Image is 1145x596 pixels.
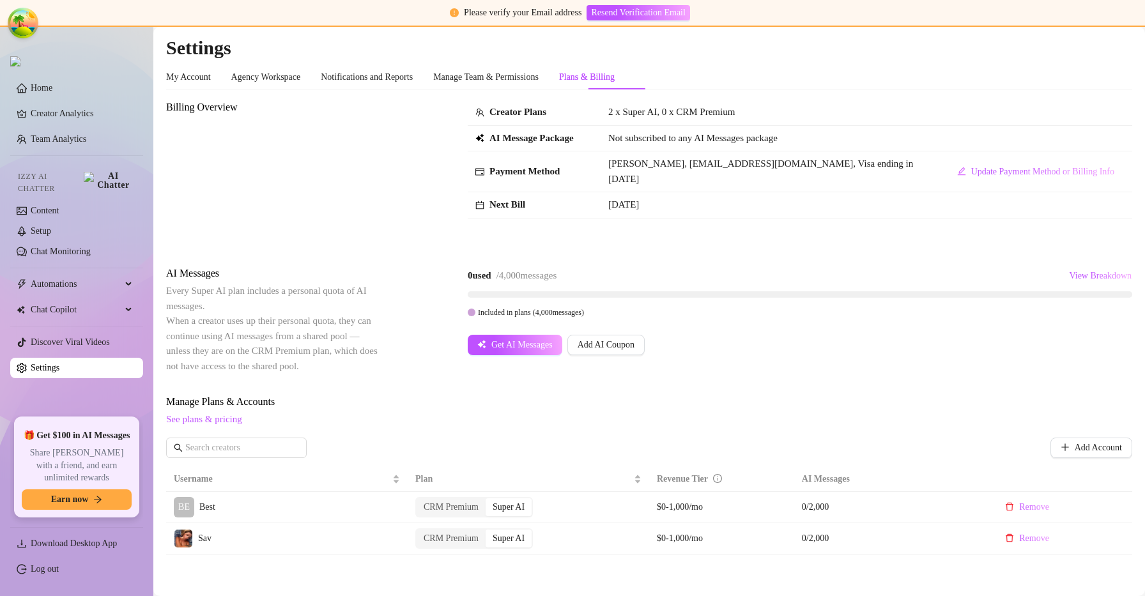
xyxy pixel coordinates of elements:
span: Update Payment Method or Billing Info [971,167,1114,177]
span: Remove [1019,533,1049,544]
a: Discover Viral Videos [31,337,110,347]
span: exclamation-circle [450,8,459,17]
div: Super AI [486,530,532,547]
img: AI Chatter [84,172,133,190]
span: Automations [31,274,121,294]
a: Log out [31,564,59,574]
span: Izzy AI Chatter [18,171,79,195]
td: $0-1,000/mo [649,523,794,554]
a: Chat Monitoring [31,247,91,256]
span: 0 / 2,000 [802,500,980,514]
span: 2 x Super AI, 0 x CRM Premium [608,107,735,117]
div: segmented control [415,497,533,517]
span: Add AI Coupon [578,340,634,350]
span: Download Desktop App [31,539,117,548]
span: Manage Plans & Accounts [166,394,1132,409]
div: CRM Premium [417,498,486,516]
span: 0 / 2,000 [802,531,980,546]
span: plus [1061,443,1070,452]
button: Resend Verification Email [587,5,689,20]
th: AI Messages [794,467,987,492]
span: Sav [198,533,211,543]
span: calendar [475,201,484,210]
span: BE [178,500,190,514]
div: Agency Workspace [231,70,301,84]
span: Included in plans ( 4,000 messages) [478,308,584,317]
span: Username [174,472,390,486]
img: logo.svg [10,56,20,66]
strong: 0 used [468,270,491,280]
div: Manage Team & Permissions [433,70,539,84]
strong: AI Message Package [489,133,574,143]
span: Best [199,502,215,512]
span: Chat Copilot [31,300,121,320]
strong: Next Bill [489,199,525,210]
a: Home [31,83,52,93]
span: AI Messages [166,266,381,281]
button: Remove [995,528,1059,549]
span: search [174,443,183,452]
span: delete [1005,533,1014,542]
span: Every Super AI plan includes a personal quota of AI messages. When a creator uses up their person... [166,286,378,371]
img: Sav [174,530,192,547]
span: Add Account [1075,443,1122,453]
span: Resend Verification Email [591,8,685,18]
strong: Creator Plans [489,107,546,117]
span: View Breakdown [1069,271,1132,281]
input: Search creators [185,441,289,455]
span: Remove [1019,502,1049,512]
button: Add AI Coupon [567,335,645,355]
a: Content [31,206,59,215]
button: Get AI Messages [468,335,562,355]
button: Earn nowarrow-right [22,489,132,510]
span: download [17,539,27,549]
span: Plan [415,472,631,486]
span: Billing Overview [166,100,381,115]
div: CRM Premium [417,530,486,547]
span: arrow-right [93,495,102,504]
span: 🎁 Get $100 in AI Messages [24,429,130,442]
span: delete [1005,502,1014,511]
th: Plan [408,467,649,492]
strong: Payment Method [489,166,560,176]
span: Get AI Messages [491,340,553,350]
span: Share [PERSON_NAME] with a friend, and earn unlimited rewards [22,447,132,484]
span: Not subscribed to any AI Messages package [608,131,778,146]
a: Setup [31,226,51,236]
div: Notifications and Reports [321,70,413,84]
td: $0-1,000/mo [649,492,794,523]
span: thunderbolt [17,279,27,289]
th: Username [166,467,408,492]
a: Creator Analytics [31,103,133,124]
span: edit [957,167,966,176]
button: Open Tanstack query devtools [10,10,36,36]
span: / 4,000 messages [496,270,557,280]
button: View Breakdown [1068,266,1132,286]
a: Team Analytics [31,134,86,144]
span: Revenue Tier [657,474,708,484]
span: team [475,108,484,117]
div: Plans & Billing [559,70,615,84]
button: Remove [995,497,1059,517]
a: Settings [31,363,59,372]
button: Update Payment Method or Billing Info [947,162,1125,182]
a: See plans & pricing [166,414,242,424]
div: Please verify your Email address [464,6,581,20]
span: credit-card [475,167,484,176]
div: segmented control [415,528,533,549]
img: Chat Copilot [17,305,25,314]
div: My Account [166,70,211,84]
span: [DATE] [608,199,639,210]
div: Super AI [486,498,532,516]
button: Add Account [1050,438,1132,458]
span: info-circle [713,474,722,483]
span: [PERSON_NAME], [EMAIL_ADDRESS][DOMAIN_NAME], Visa ending in [DATE] [608,158,913,184]
h2: Settings [166,36,1132,60]
span: Earn now [51,494,89,505]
